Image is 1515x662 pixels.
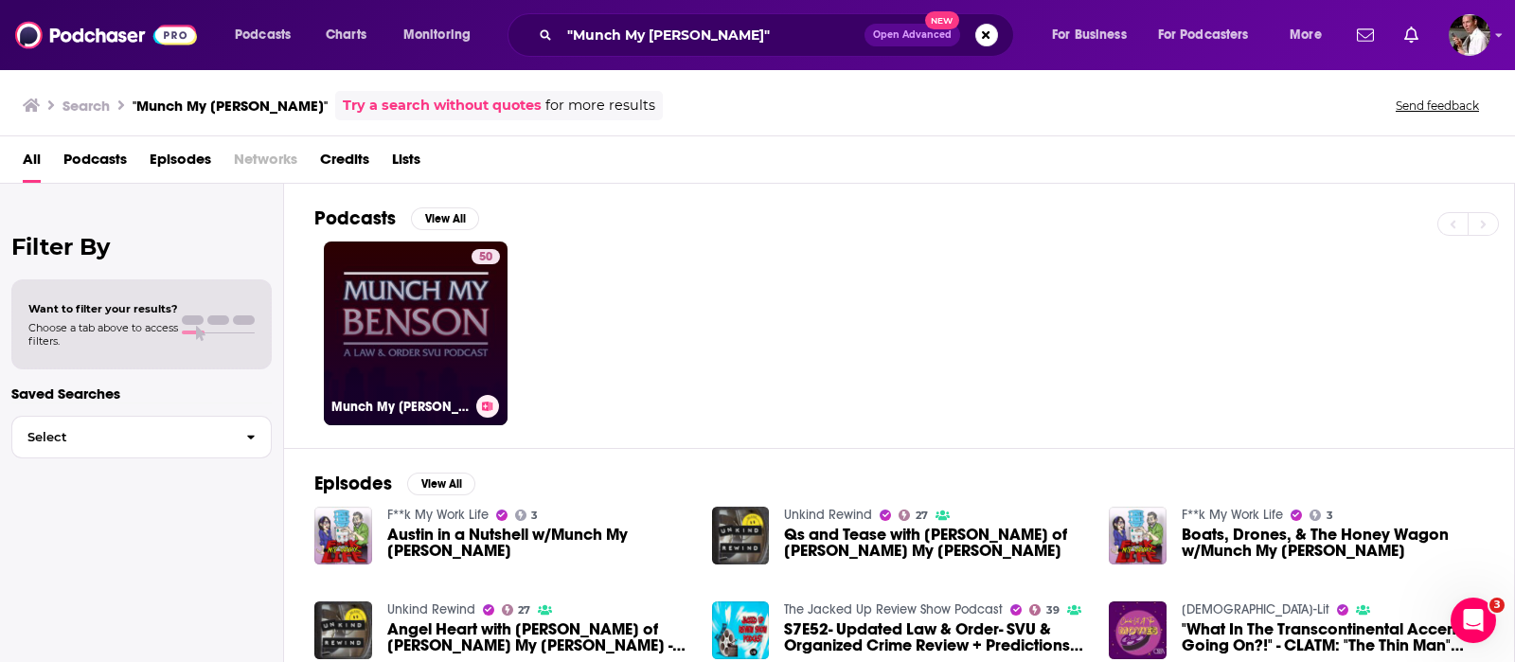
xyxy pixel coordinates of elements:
span: Want to filter your results? [28,302,178,315]
img: Angel Heart with Adam Schwitters of Munch My Benson - Main Event [314,601,372,659]
h2: Podcasts [314,206,396,230]
a: Angel Heart with Adam Schwitters of Munch My Benson - Main Event [387,621,689,653]
span: for more results [545,95,655,116]
button: open menu [1146,20,1276,50]
a: F**k My Work Life [387,507,489,523]
a: Unkind Rewind [387,601,475,617]
span: 3 [531,511,538,520]
img: Podchaser - Follow, Share and Rate Podcasts [15,17,197,53]
h3: Search [62,97,110,115]
span: Charts [326,22,366,48]
span: Qs and Tease with [PERSON_NAME] of [PERSON_NAME] My [PERSON_NAME] [784,527,1086,559]
a: 27 [502,604,531,616]
button: open menu [222,20,315,50]
button: View All [407,473,475,495]
button: Select [11,416,272,458]
a: Lists [392,144,420,183]
a: 39 [1029,604,1060,616]
a: Chick-Lit [1182,601,1329,617]
a: 50Munch My [PERSON_NAME]: A Law & Order: SVU Podcast [324,242,508,425]
a: Episodes [150,144,211,183]
button: Show profile menu [1449,14,1490,56]
h3: "Munch My [PERSON_NAME]" [133,97,328,115]
span: Logged in as Quarto [1449,14,1490,56]
button: View All [411,207,479,230]
span: Podcasts [235,22,291,48]
a: S7E52- Updated Law & Order- SVU & Organized Crime Review + Predictions (with superfan Danielle & ... [784,621,1086,653]
button: Send feedback [1390,98,1485,114]
img: Boats, Drones, & The Honey Wagon w/Munch My Benson [1109,507,1167,564]
span: 39 [1046,606,1060,615]
span: Open Advanced [873,30,952,40]
span: Choose a tab above to access filters. [28,321,178,348]
span: More [1290,22,1322,48]
a: 27 [899,510,928,521]
a: 3 [515,510,539,521]
button: Open AdvancedNew [864,24,960,46]
a: Qs and Tease with Adam Schwitters of Munch My Benson [784,527,1086,559]
a: 3 [1310,510,1333,521]
a: Show notifications dropdown [1397,19,1426,51]
span: Select [12,431,231,443]
a: F**k My Work Life [1182,507,1283,523]
a: Austin in a Nutshell w/Munch My Benson [387,527,689,559]
span: 27 [916,511,928,520]
img: S7E52- Updated Law & Order- SVU & Organized Crime Review + Predictions (with superfan Danielle & ... [712,601,770,659]
span: Monitoring [403,22,471,48]
span: S7E52- Updated Law & Order- SVU & Organized Crime Review + Predictions (with superfan [PERSON_NAM... [784,621,1086,653]
a: 50 [472,249,500,264]
span: Networks [234,144,297,183]
a: Charts [313,20,378,50]
span: For Podcasters [1158,22,1249,48]
a: All [23,144,41,183]
h3: Munch My [PERSON_NAME]: A Law & Order: SVU Podcast [331,399,469,415]
div: Search podcasts, credits, & more... [526,13,1032,57]
button: open menu [1039,20,1150,50]
img: "What In The Transcontinental Accent Is Going On?!" - CLATM: "The Thin Man" (1934) ft. Josh & Ada... [1109,601,1167,659]
span: 3 [1489,598,1505,613]
img: Austin in a Nutshell w/Munch My Benson [314,507,372,564]
span: 50 [479,248,492,267]
img: User Profile [1449,14,1490,56]
a: EpisodesView All [314,472,475,495]
iframe: Intercom live chat [1451,598,1496,643]
a: PodcastsView All [314,206,479,230]
a: Try a search without quotes [343,95,542,116]
input: Search podcasts, credits, & more... [560,20,864,50]
span: Angel Heart with [PERSON_NAME] of [PERSON_NAME] My [PERSON_NAME] - Main Event [387,621,689,653]
button: open menu [390,20,495,50]
a: "What In The Transcontinental Accent Is Going On?!" - CLATM: "The Thin Man" (1934) ft. Josh & Ada... [1182,621,1484,653]
h2: Filter By [11,233,272,260]
a: The Jacked Up Review Show Podcast [784,601,1003,617]
a: Credits [320,144,369,183]
span: 3 [1327,511,1333,520]
img: Qs and Tease with Adam Schwitters of Munch My Benson [712,507,770,564]
span: "What In The Transcontinental Accent Is Going On?!" - CLATM: "The Thin Man" (1934) ft. [PERSON_NA... [1182,621,1484,653]
a: Boats, Drones, & The Honey Wagon w/Munch My Benson [1182,527,1484,559]
span: Austin in a Nutshell w/Munch My [PERSON_NAME] [387,527,689,559]
button: open menu [1276,20,1346,50]
a: Podcasts [63,144,127,183]
span: New [925,11,959,29]
span: 27 [518,606,530,615]
span: For Business [1052,22,1127,48]
span: Boats, Drones, & The Honey Wagon w/Munch My [PERSON_NAME] [1182,527,1484,559]
a: Unkind Rewind [784,507,872,523]
a: Show notifications dropdown [1349,19,1381,51]
p: Saved Searches [11,385,272,403]
h2: Episodes [314,472,392,495]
